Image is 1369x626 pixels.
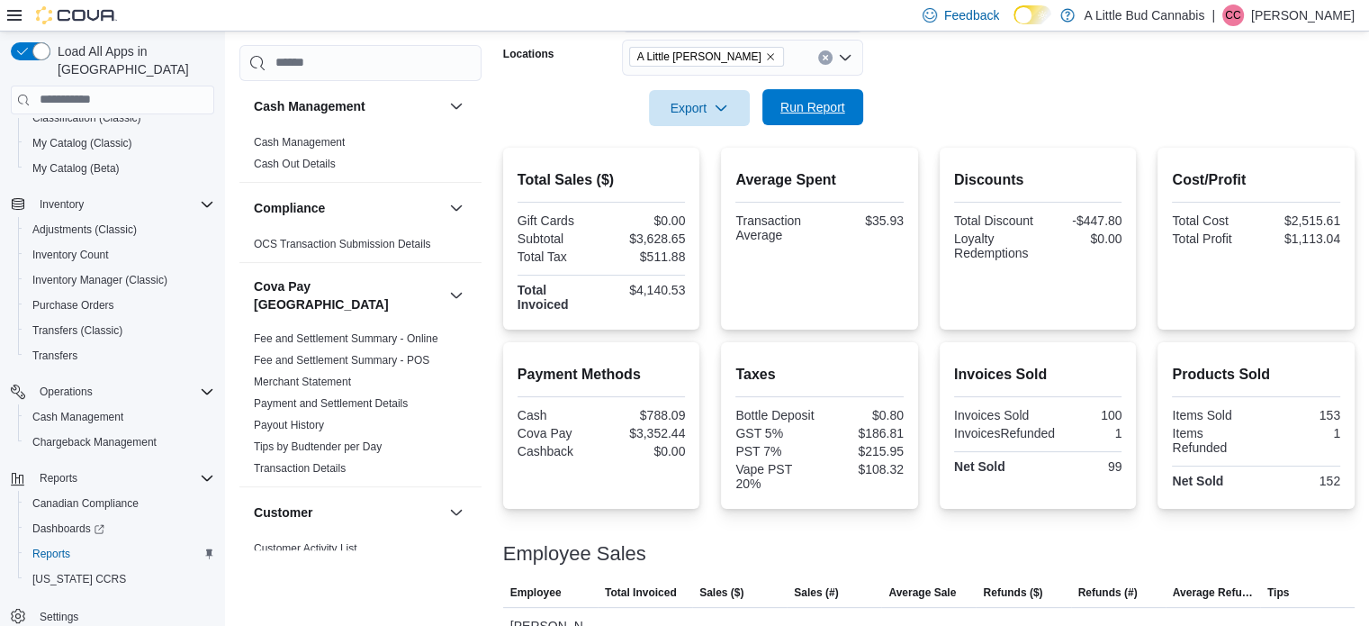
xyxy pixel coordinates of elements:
[254,397,408,410] a: Payment and Settlement Details
[32,572,126,586] span: [US_STATE] CCRS
[25,320,130,341] a: Transfers (Classic)
[983,585,1042,600] span: Refunds ($)
[762,89,863,125] button: Run Report
[1172,474,1223,488] strong: Net Sold
[18,404,221,430] button: Cash Management
[1260,213,1340,228] div: $2,515.61
[1172,408,1252,422] div: Items Sold
[254,157,336,171] span: Cash Out Details
[254,419,324,431] a: Payout History
[735,462,815,491] div: Vape PST 20%
[735,444,815,458] div: PST 7%
[1211,5,1215,26] p: |
[954,408,1034,422] div: Invoices Sold
[18,318,221,343] button: Transfers (Classic)
[794,585,838,600] span: Sales (#)
[824,426,904,440] div: $186.81
[25,132,140,154] a: My Catalog (Classic)
[32,248,109,262] span: Inventory Count
[25,320,214,341] span: Transfers (Classic)
[518,213,598,228] div: Gift Cards
[254,353,429,367] span: Fee and Settlement Summary - POS
[1041,213,1121,228] div: -$447.80
[25,269,214,291] span: Inventory Manager (Classic)
[25,107,214,129] span: Classification (Classic)
[32,435,157,449] span: Chargeback Management
[32,467,85,489] button: Reports
[40,471,77,485] span: Reports
[1260,474,1340,488] div: 152
[18,430,221,455] button: Chargeback Management
[40,197,84,212] span: Inventory
[18,343,221,368] button: Transfers
[18,541,221,567] button: Reports
[1260,408,1340,422] div: 153
[25,493,214,514] span: Canadian Compliance
[32,273,167,287] span: Inventory Manager (Classic)
[25,518,112,540] a: Dashboards
[503,47,554,61] label: Locations
[518,426,598,440] div: Cova Pay
[18,268,221,293] button: Inventory Manager (Classic)
[510,585,562,600] span: Employee
[605,585,677,600] span: Total Invoiced
[254,354,429,367] a: Fee and Settlement Summary - POS
[1267,585,1289,600] span: Tips
[254,199,325,217] h3: Compliance
[1172,213,1252,228] div: Total Cost
[18,293,221,318] button: Purchase Orders
[18,491,221,516] button: Canadian Compliance
[254,440,382,453] a: Tips by Budtender per Day
[254,199,442,217] button: Compliance
[954,231,1034,260] div: Loyalty Redemptions
[254,136,345,149] a: Cash Management
[1172,169,1340,191] h2: Cost/Profit
[25,107,149,129] a: Classification (Classic)
[649,90,750,126] button: Export
[780,98,845,116] span: Run Report
[629,47,784,67] span: A Little Bud Summerland
[254,418,324,432] span: Payout History
[254,158,336,170] a: Cash Out Details
[254,97,365,115] h3: Cash Management
[765,51,776,62] button: Remove A Little Bud Summerland from selection in this group
[1013,5,1051,24] input: Dark Mode
[254,440,382,454] span: Tips by Budtender per Day
[254,277,442,313] button: Cova Pay [GEOGRAPHIC_DATA]
[239,132,482,182] div: Cash Management
[254,396,408,411] span: Payment and Settlement Details
[4,379,221,404] button: Operations
[254,237,431,251] span: OCS Transaction Submission Details
[1041,459,1121,474] div: 99
[518,283,569,312] strong: Total Invoiced
[838,50,852,65] button: Open list of options
[18,217,221,242] button: Adjustments (Classic)
[25,219,144,240] a: Adjustments (Classic)
[824,462,904,476] div: $108.32
[32,136,132,150] span: My Catalog (Classic)
[1260,426,1340,440] div: 1
[818,50,833,65] button: Clear input
[1013,24,1014,25] span: Dark Mode
[1173,585,1253,600] span: Average Refund
[25,431,214,453] span: Chargeback Management
[32,410,123,424] span: Cash Management
[32,381,214,403] span: Operations
[239,328,482,486] div: Cova Pay [GEOGRAPHIC_DATA]
[25,568,133,590] a: [US_STATE] CCRS
[518,249,598,264] div: Total Tax
[954,426,1055,440] div: InvoicesRefunded
[254,504,312,522] h3: Customer
[254,376,351,388] a: Merchant Statement
[1172,426,1252,455] div: Items Refunded
[824,213,904,228] div: $35.93
[40,385,93,399] span: Operations
[32,111,141,125] span: Classification (Classic)
[605,283,685,297] div: $4,140.53
[239,233,482,262] div: Compliance
[954,169,1122,191] h2: Discounts
[25,406,214,428] span: Cash Management
[954,213,1034,228] div: Total Discount
[735,364,904,386] h2: Taxes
